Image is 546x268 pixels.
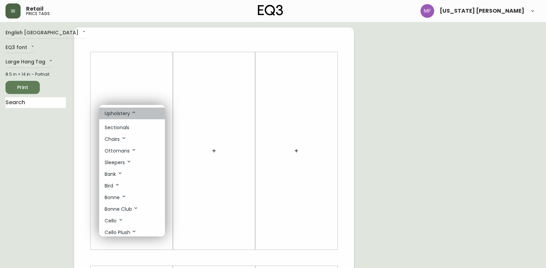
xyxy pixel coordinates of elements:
p: Bonne [105,194,127,201]
p: Cello [105,217,123,224]
p: Chairs [105,135,127,143]
p: Cello Plush [105,229,137,236]
p: Bonne Club [105,205,139,213]
p: Sleepers [105,159,132,166]
p: Upholstery [105,110,136,117]
p: Sectionals [105,124,129,131]
p: Bird [105,182,120,190]
p: Bank [105,170,123,178]
p: Ottomans [105,147,136,155]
